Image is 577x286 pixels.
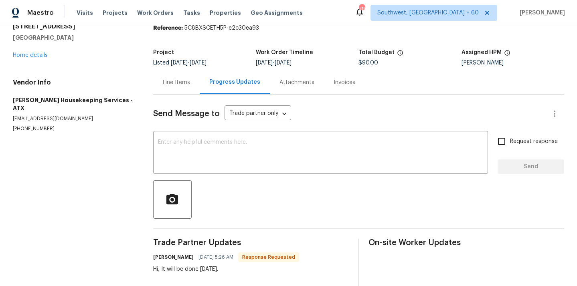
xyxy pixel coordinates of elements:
[153,50,174,55] h5: Project
[239,253,298,261] span: Response Requested
[198,253,233,261] span: [DATE] 5:26 AM
[153,24,564,32] div: 5C8BXSCETH5P-e2c30ea93
[13,79,134,87] h4: Vendor Info
[334,79,355,87] div: Invoices
[153,253,194,261] h6: [PERSON_NAME]
[279,79,314,87] div: Attachments
[153,239,349,247] span: Trade Partner Updates
[210,9,241,17] span: Properties
[504,50,510,60] span: The hpm assigned to this work order.
[358,60,378,66] span: $90.00
[137,9,174,17] span: Work Orders
[190,60,207,66] span: [DATE]
[13,96,134,112] h5: [PERSON_NAME] Housekeeping Services - ATX
[251,9,303,17] span: Geo Assignments
[275,60,292,66] span: [DATE]
[171,60,188,66] span: [DATE]
[359,5,364,13] div: 716
[256,60,292,66] span: -
[368,239,564,247] span: On-site Worker Updates
[13,34,134,42] h5: [GEOGRAPHIC_DATA]
[256,50,313,55] h5: Work Order Timeline
[13,115,134,122] p: [EMAIL_ADDRESS][DOMAIN_NAME]
[153,60,207,66] span: Listed
[516,9,565,17] span: [PERSON_NAME]
[103,9,128,17] span: Projects
[153,110,220,118] span: Send Message to
[153,25,183,31] b: Reference:
[462,50,502,55] h5: Assigned HPM
[377,9,479,17] span: Southwest, [GEOGRAPHIC_DATA] + 60
[209,78,260,86] div: Progress Updates
[163,79,190,87] div: Line Items
[77,9,93,17] span: Visits
[13,125,134,132] p: [PHONE_NUMBER]
[397,50,403,60] span: The total cost of line items that have been proposed by Opendoor. This sum includes line items th...
[13,52,48,58] a: Home details
[225,107,291,121] div: Trade partner only
[462,60,564,66] div: [PERSON_NAME]
[171,60,207,66] span: -
[510,137,558,146] span: Request response
[358,50,395,55] h5: Total Budget
[13,22,134,30] h2: [STREET_ADDRESS]
[256,60,273,66] span: [DATE]
[153,265,299,273] div: Hi, It will be done [DATE].
[27,9,54,17] span: Maestro
[183,10,200,16] span: Tasks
